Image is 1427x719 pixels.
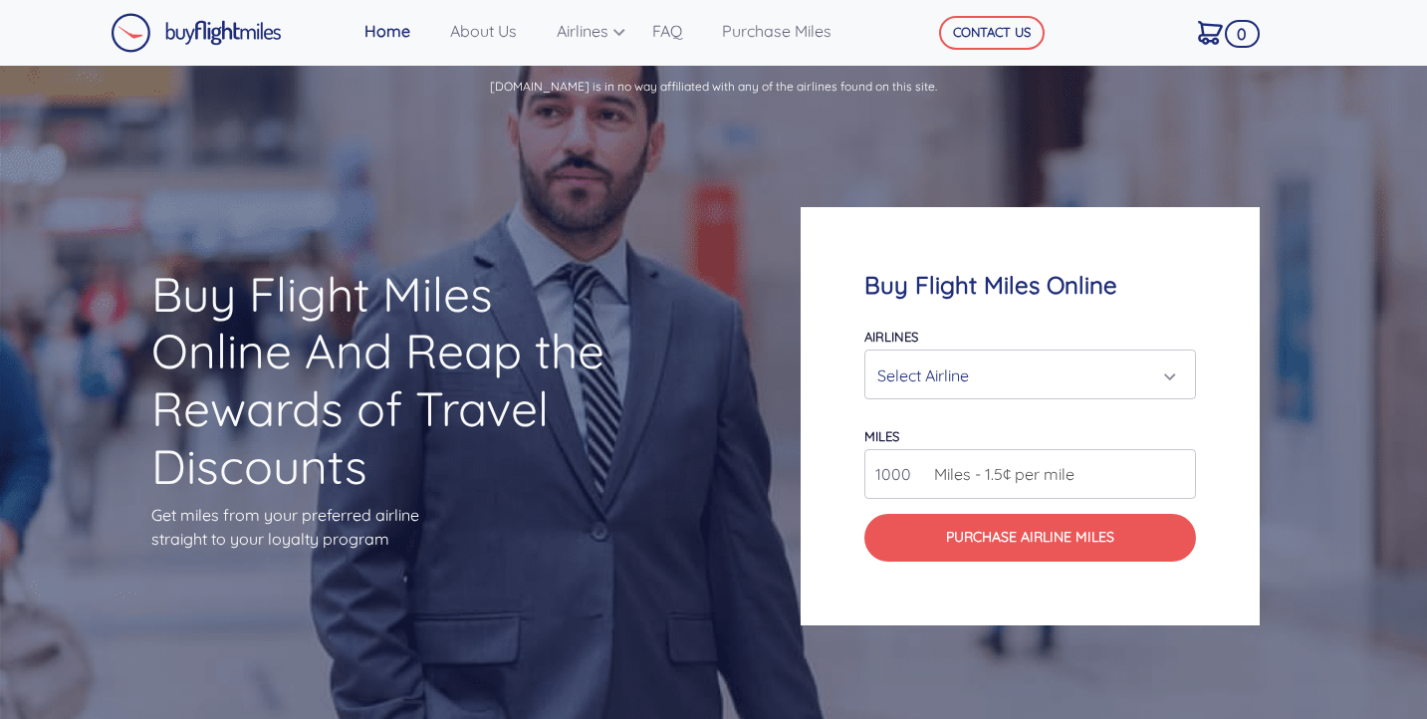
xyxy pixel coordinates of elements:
label: miles [864,428,899,444]
button: CONTACT US [939,16,1045,50]
img: Cart [1198,21,1223,45]
a: 0 [1190,11,1251,53]
h4: Buy Flight Miles Online [864,271,1196,300]
a: Home [357,11,442,51]
img: Buy Flight Miles Logo [111,13,282,53]
span: Miles - 1.5¢ per mile [924,462,1074,486]
label: Airlines [864,329,918,345]
span: 0 [1225,20,1261,48]
div: Select Airline [877,357,1171,394]
a: Buy Flight Miles Logo [111,8,282,58]
a: FAQ [644,11,714,51]
a: About Us [442,11,549,51]
button: Purchase Airline Miles [864,514,1196,562]
a: Purchase Miles [714,11,863,51]
h1: Buy Flight Miles Online And Reap the Rewards of Travel Discounts [151,266,626,495]
p: Get miles from your preferred airline straight to your loyalty program [151,503,626,551]
button: Select Airline [864,350,1196,399]
a: Airlines [549,11,644,51]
